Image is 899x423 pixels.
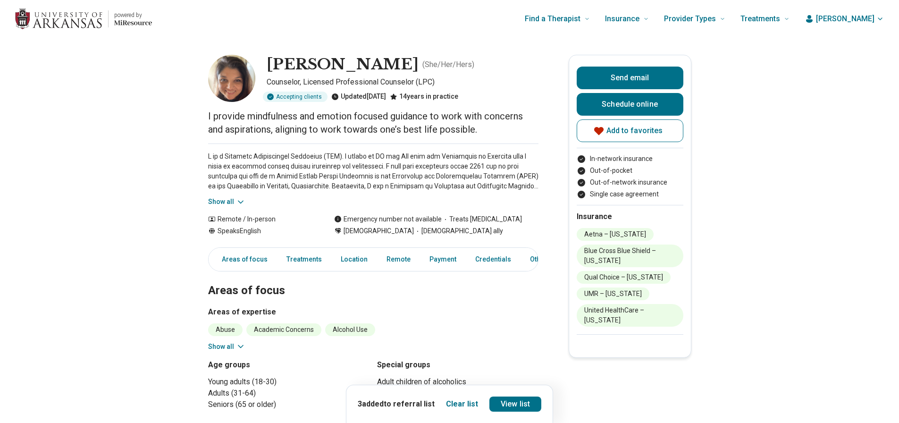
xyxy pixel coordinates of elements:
[577,93,683,116] a: Schedule online
[414,226,503,236] span: [DEMOGRAPHIC_DATA] ally
[331,92,386,102] div: Updated [DATE]
[664,12,716,25] span: Provider Types
[15,4,152,34] a: Home page
[446,398,478,410] button: Clear list
[208,214,315,224] div: Remote / In-person
[577,228,654,241] li: Aetna – [US_STATE]
[208,226,315,236] div: Speaks English
[208,260,538,299] h2: Areas of focus
[281,250,328,269] a: Treatments
[524,250,558,269] a: Other
[377,376,538,388] li: Adult children of alcoholics
[208,399,370,410] li: Seniors (65 or older)
[422,59,474,70] p: ( She/Her/Hers )
[381,250,416,269] a: Remote
[358,398,435,410] p: 3 added
[377,359,538,371] h3: Special groups
[246,323,321,336] li: Academic Concerns
[344,226,414,236] span: [DEMOGRAPHIC_DATA]
[577,178,683,187] li: Out-of-network insurance
[325,323,375,336] li: Alcohol Use
[577,211,683,222] h2: Insurance
[208,342,245,352] button: Show all
[816,13,874,25] span: [PERSON_NAME]
[577,304,683,327] li: United HealthCare – [US_STATE]
[442,214,522,224] span: Treats [MEDICAL_DATA]
[805,13,884,25] button: [PERSON_NAME]
[208,323,243,336] li: Abuse
[210,250,273,269] a: Areas of focus
[208,388,370,399] li: Adults (31-64)
[267,76,538,88] p: Counselor, Licensed Professional Counselor (LPC)
[208,152,538,191] p: L ip d Sitametc Adipiscingel Seddoeius (TEM). I utlabo et DO mag AlI enim adm Veniamquis no Exerc...
[470,250,517,269] a: Credentials
[577,154,683,199] ul: Payment options
[208,306,538,318] h3: Areas of expertise
[114,11,152,19] p: powered by
[208,376,370,388] li: Young adults (18-30)
[263,92,328,102] div: Accepting clients
[390,92,458,102] div: 14 years in practice
[577,119,683,142] button: Add to favorites
[605,12,639,25] span: Insurance
[577,67,683,89] button: Send email
[577,245,683,267] li: Blue Cross Blue Shield – [US_STATE]
[489,397,541,412] a: View list
[208,110,538,136] p: I provide mindfulness and emotion focused guidance to work with concerns and aspirations, alignin...
[606,127,663,135] span: Add to favorites
[577,288,649,300] li: UMR – [US_STATE]
[577,189,683,199] li: Single case agreement
[577,154,683,164] li: In-network insurance
[577,166,683,176] li: Out-of-pocket
[208,197,245,207] button: Show all
[334,214,442,224] div: Emergency number not available
[740,12,780,25] span: Treatments
[525,12,580,25] span: Find a Therapist
[424,250,462,269] a: Payment
[208,359,370,371] h3: Age groups
[267,55,419,75] h1: [PERSON_NAME]
[208,55,255,102] img: Aneeqa Ishtiaq, Counselor
[335,250,373,269] a: Location
[384,399,435,408] span: to referral list
[577,271,671,284] li: Qual Choice – [US_STATE]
